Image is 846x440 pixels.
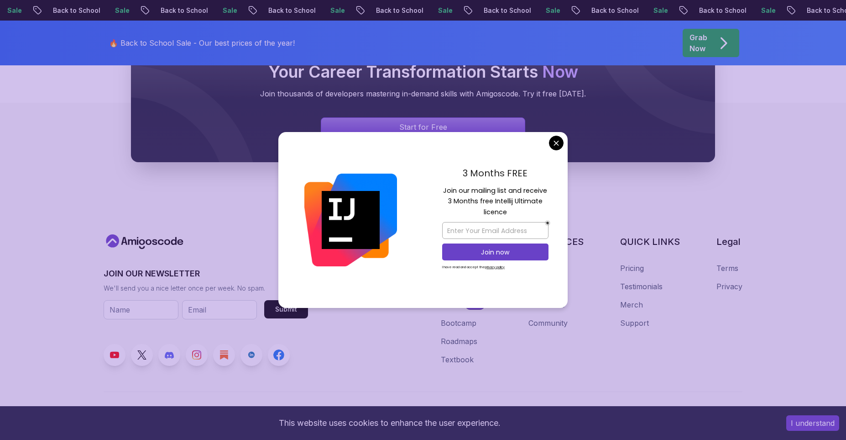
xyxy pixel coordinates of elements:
[152,6,214,15] p: Back to School
[367,6,429,15] p: Back to School
[620,263,644,274] a: Pricing
[104,344,125,366] a: Youtube link
[620,281,663,292] a: Testimonials
[689,32,707,54] p: Grab Now
[528,318,568,329] a: Community
[786,415,839,431] button: Accept cookies
[441,318,476,329] a: Bootcamp
[752,6,782,15] p: Sale
[716,263,738,274] a: Terms
[106,6,136,15] p: Sale
[475,6,537,15] p: Back to School
[583,6,645,15] p: Back to School
[716,281,742,292] a: Privacy
[620,318,649,329] a: Support
[213,344,235,366] a: Blog link
[240,344,262,366] a: LinkedIn link
[264,300,308,318] button: Submit
[441,336,477,347] a: Roadmaps
[429,6,459,15] p: Sale
[322,6,351,15] p: Sale
[104,267,308,280] h3: JOIN OUR NEWSLETTER
[7,413,773,433] div: This website uses cookies to enhance the user experience.
[537,6,566,15] p: Sale
[186,344,208,366] a: Instagram link
[441,354,474,365] a: Textbook
[399,122,447,133] p: Start for Free
[149,63,697,81] h2: Your Career Transformation Starts
[131,344,153,366] a: Twitter link
[104,300,178,319] input: Name
[275,305,297,314] div: Submit
[214,6,243,15] p: Sale
[268,344,290,366] a: Facebook link
[158,344,180,366] a: Discord link
[260,6,322,15] p: Back to School
[182,300,257,319] input: Email
[104,284,308,293] p: We'll send you a nice letter once per week. No spam.
[321,117,525,137] a: Signin page
[690,6,752,15] p: Back to School
[645,6,674,15] p: Sale
[620,299,643,310] a: Merch
[542,62,578,82] span: Now
[716,235,742,248] h3: Legal
[620,235,680,248] h3: QUICK LINKS
[149,88,697,99] p: Join thousands of developers mastering in-demand skills with Amigoscode. Try it free [DATE].
[109,37,295,48] p: 🔥 Back to School Sale - Our best prices of the year!
[44,6,106,15] p: Back to School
